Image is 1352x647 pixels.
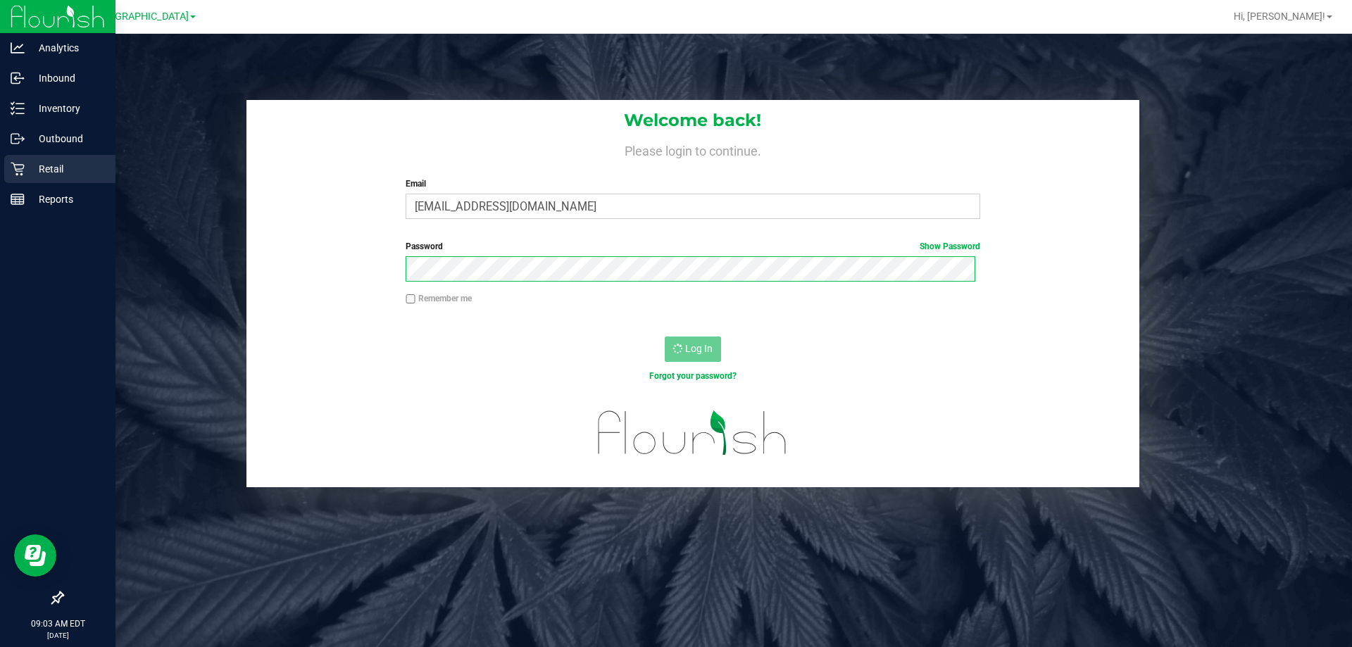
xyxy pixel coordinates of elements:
input: Remember me [406,294,415,304]
button: Log In [665,337,721,362]
span: Log In [685,343,713,354]
p: Inventory [25,100,109,117]
inline-svg: Reports [11,192,25,206]
label: Remember me [406,292,472,305]
p: Retail [25,161,109,177]
inline-svg: Inventory [11,101,25,115]
label: Email [406,177,979,190]
iframe: Resource center [14,534,56,577]
span: Hi, [PERSON_NAME]! [1234,11,1325,22]
h1: Welcome back! [246,111,1139,130]
img: flourish_logo.svg [581,397,804,469]
p: Inbound [25,70,109,87]
p: [DATE] [6,630,109,641]
inline-svg: Analytics [11,41,25,55]
h4: Please login to continue. [246,141,1139,158]
p: Outbound [25,130,109,147]
a: Show Password [920,241,980,251]
inline-svg: Outbound [11,132,25,146]
p: Reports [25,191,109,208]
p: Analytics [25,39,109,56]
span: Password [406,241,443,251]
a: Forgot your password? [649,371,737,381]
span: [GEOGRAPHIC_DATA] [92,11,189,23]
inline-svg: Retail [11,162,25,176]
p: 09:03 AM EDT [6,617,109,630]
inline-svg: Inbound [11,71,25,85]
